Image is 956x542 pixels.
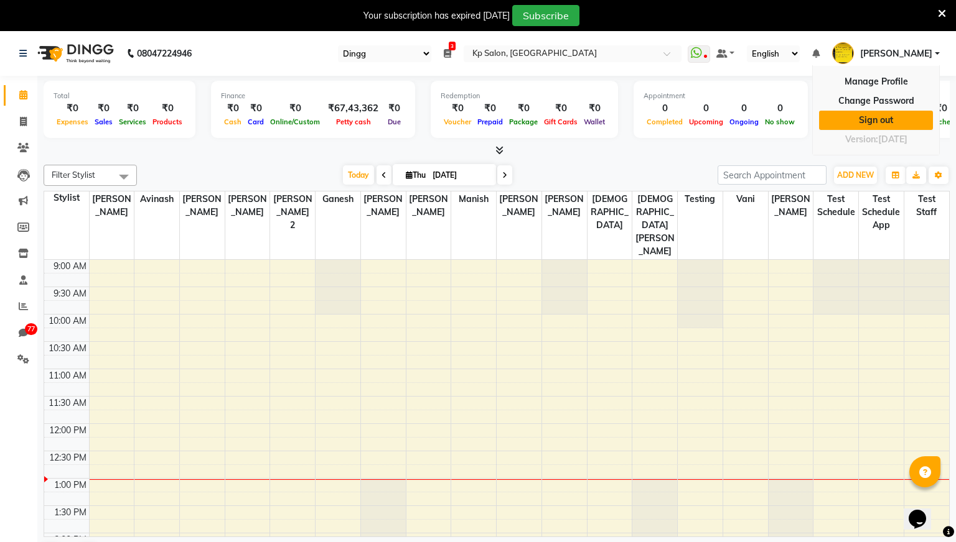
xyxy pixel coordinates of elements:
span: 77 [25,323,37,336]
a: Change Password [819,91,933,111]
div: ₹0 [441,101,474,116]
span: [PERSON_NAME] 2 [270,191,315,233]
span: Upcoming [686,117,726,126]
span: Vani [723,191,768,207]
div: ₹0 [221,101,245,116]
span: No show [762,117,798,126]
div: Redemption [441,91,608,101]
div: ₹0 [581,101,608,116]
div: 0 [762,101,798,116]
span: [DEMOGRAPHIC_DATA][PERSON_NAME] [632,191,677,259]
span: [PERSON_NAME] [497,191,541,220]
div: ₹0 [506,101,541,116]
span: [PERSON_NAME] [542,191,587,220]
div: 12:00 PM [47,424,89,437]
span: Completed [644,117,686,126]
div: Your subscription has expired [DATE] [363,9,510,22]
span: Manish [451,191,496,207]
span: 3 [449,42,456,50]
div: 11:00 AM [46,369,89,382]
img: brajesh [832,42,854,64]
a: 77 [4,323,34,344]
div: ₹67,43,362 [323,101,383,116]
div: Appointment [644,91,798,101]
span: Sales [91,117,116,126]
div: 10:00 AM [46,315,89,328]
div: 0 [644,101,686,116]
div: Total [54,91,185,101]
span: Ongoing [726,117,762,126]
span: [PERSON_NAME] [180,191,225,220]
div: Version:[DATE] [819,131,933,149]
span: [DEMOGRAPHIC_DATA] [588,191,632,233]
img: logo [32,36,117,71]
span: [PERSON_NAME] [769,191,813,220]
a: Manage Profile [819,72,933,91]
span: Products [149,117,185,126]
div: 11:30 AM [46,397,89,410]
div: 9:30 AM [51,287,89,300]
div: ₹0 [541,101,581,116]
iframe: chat widget [904,492,944,530]
span: Ganesh [316,191,360,207]
div: ₹0 [245,101,267,116]
span: Gift Cards [541,117,581,126]
span: Test schedule app [859,191,904,233]
span: Thu [403,170,429,180]
div: 9:00 AM [51,260,89,273]
span: Online/Custom [267,117,323,126]
span: [PERSON_NAME] [406,191,451,220]
b: 08047224946 [137,36,192,71]
div: ₹0 [267,101,323,116]
span: [PERSON_NAME] [225,191,270,220]
span: Today [343,165,374,185]
span: [PERSON_NAME] [361,191,406,220]
div: 0 [686,101,726,116]
div: ₹0 [149,101,185,116]
div: ₹0 [116,101,149,116]
span: Test Schedule [813,191,858,220]
button: ADD NEW [834,167,877,184]
div: 0 [726,101,762,116]
span: Card [245,117,267,126]
span: [PERSON_NAME] [90,191,134,220]
div: 10:30 AM [46,342,89,355]
span: Voucher [441,117,474,126]
span: Avinash [134,191,179,207]
span: Expenses [54,117,91,126]
div: Finance [221,91,405,101]
span: Services [116,117,149,126]
div: Stylist [44,191,89,204]
div: ₹0 [474,101,506,116]
div: 1:30 PM [52,506,89,519]
span: Filter Stylist [52,170,95,180]
div: 12:30 PM [47,451,89,464]
span: Due [385,117,404,126]
span: test staff [904,191,949,220]
button: Subscribe [512,5,579,26]
span: Petty cash [333,117,374,126]
div: ₹0 [383,101,405,116]
a: Sign out [819,111,933,130]
span: testing [678,191,723,207]
span: ADD NEW [837,170,874,180]
input: Search Appointment [718,165,827,185]
div: 1:00 PM [52,479,89,492]
span: Wallet [581,117,608,126]
span: Cash [221,117,245,126]
div: ₹0 [54,101,91,116]
span: [PERSON_NAME] [860,47,932,60]
span: Package [506,117,541,126]
span: Prepaid [474,117,506,126]
a: 3 [444,48,451,59]
input: 2025-09-04 [429,166,491,185]
div: ₹0 [91,101,116,116]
